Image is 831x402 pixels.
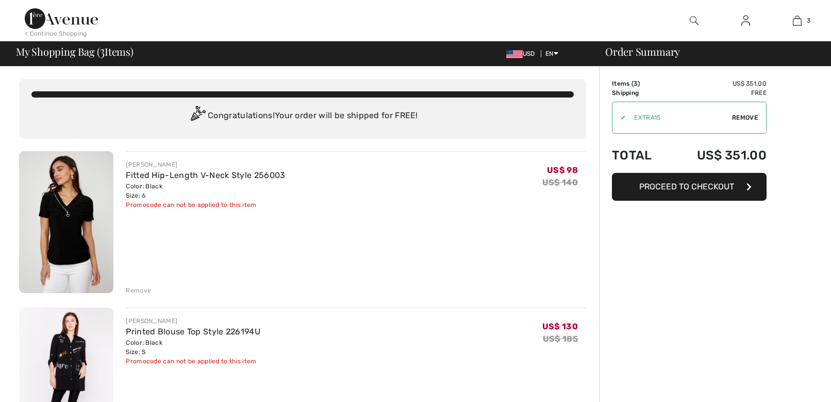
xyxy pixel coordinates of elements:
[612,113,626,122] div: ✔
[733,14,758,27] a: Sign In
[612,173,767,201] button: Proceed to Checkout
[126,338,260,357] div: Color: Black Size: S
[16,46,134,57] span: My Shopping Bag ( Items)
[612,79,668,88] td: Items ( )
[19,151,113,293] img: Fitted Hip-Length V-Neck Style 256003
[612,138,668,173] td: Total
[668,88,767,98] td: Free
[612,88,668,98] td: Shipping
[126,286,151,295] div: Remove
[25,8,98,29] img: 1ère Avenue
[126,200,285,210] div: Promocode can not be applied to this item
[506,50,523,58] img: US Dollar
[126,357,260,366] div: Promocode can not be applied to this item
[126,182,285,200] div: Color: Black Size: 6
[126,170,285,180] a: Fitted Hip-Length V-Neck Style 256003
[542,321,578,331] span: US$ 130
[634,80,638,87] span: 3
[126,160,285,169] div: [PERSON_NAME]
[690,14,699,27] img: search the website
[543,334,578,344] s: US$ 185
[639,182,734,191] span: Proceed to Checkout
[807,16,810,25] span: 3
[626,102,732,133] input: Promo code
[741,14,750,27] img: My Info
[100,44,105,57] span: 3
[542,178,578,187] s: US$ 140
[506,50,539,57] span: USD
[545,50,558,57] span: EN
[25,29,87,38] div: < Continue Shopping
[668,138,767,173] td: US$ 351.00
[668,79,767,88] td: US$ 351.00
[593,46,825,57] div: Order Summary
[31,106,574,126] div: Congratulations! Your order will be shipped for FREE!
[547,165,578,175] span: US$ 98
[126,327,260,336] a: Printed Blouse Top Style 226194U
[732,113,758,122] span: Remove
[793,14,802,27] img: My Bag
[772,14,822,27] a: 3
[126,316,260,326] div: [PERSON_NAME]
[187,106,208,126] img: Congratulation2.svg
